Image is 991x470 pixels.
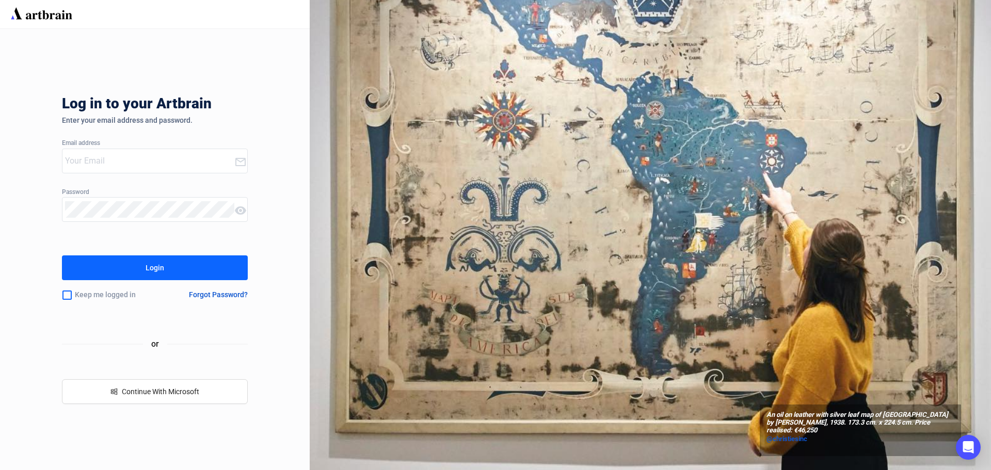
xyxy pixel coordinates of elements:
button: Login [62,255,248,280]
span: An oil on leather with silver leaf map of [GEOGRAPHIC_DATA] by [PERSON_NAME], 1938. 173.3 cm. x 2... [766,411,954,434]
div: Password [62,189,248,196]
div: Forgot Password? [189,290,248,299]
div: Open Intercom Messenger [956,435,981,460]
a: @christiesinc [766,434,954,444]
button: windowsContinue With Microsoft [62,379,248,404]
span: or [143,337,167,350]
div: Email address [62,140,248,147]
div: Login [146,260,164,276]
div: Log in to your Artbrain [62,95,372,116]
div: Keep me logged in [62,284,164,306]
span: Continue With Microsoft [122,387,199,396]
div: Enter your email address and password. [62,116,248,124]
span: windows [110,388,118,395]
span: @christiesinc [766,435,807,443]
input: Your Email [65,153,234,169]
